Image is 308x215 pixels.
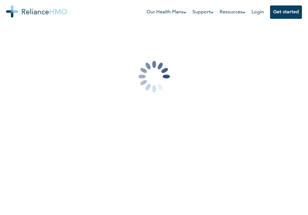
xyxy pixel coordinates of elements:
[124,46,184,107] img: loading...
[192,9,214,16] a: Support
[147,9,186,16] a: Our Health Plans
[6,5,67,18] img: Reliance HMO's Logo
[252,10,264,15] a: Login
[270,5,302,19] button: Get started
[220,9,245,16] a: Resources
